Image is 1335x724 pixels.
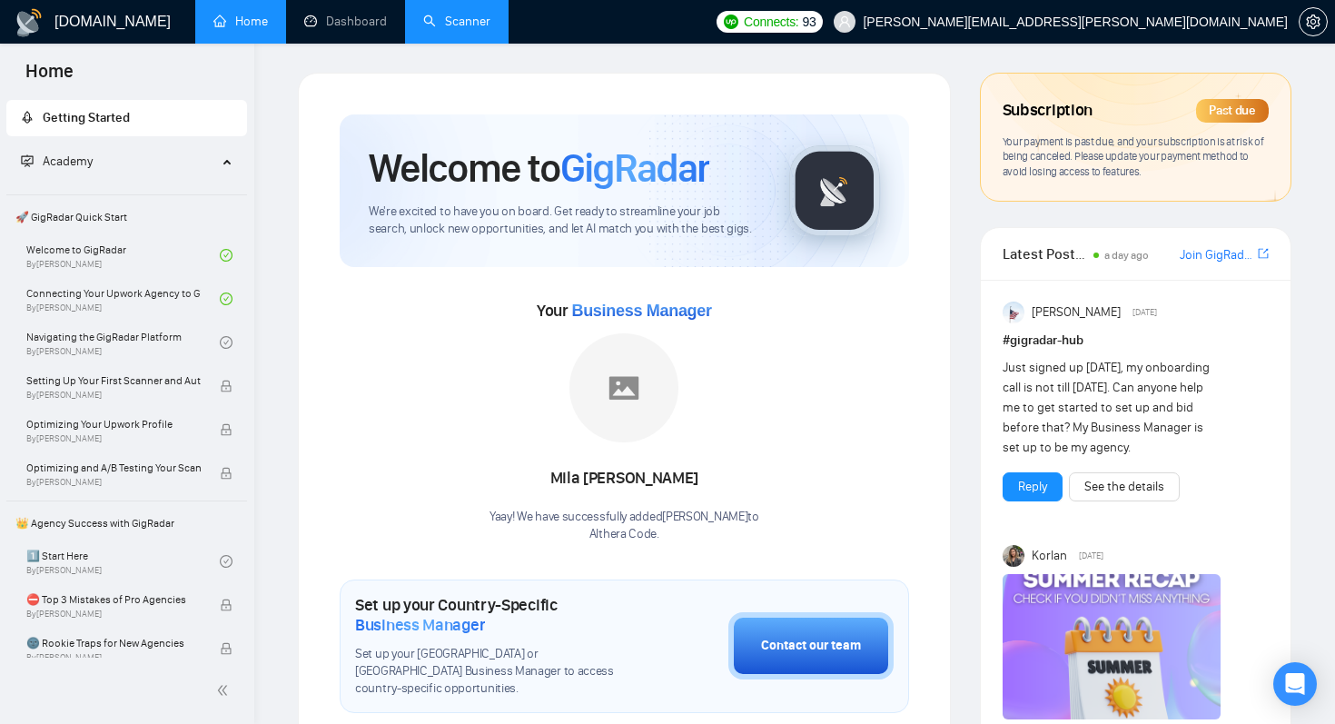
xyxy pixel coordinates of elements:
[802,12,816,32] span: 93
[26,477,201,488] span: By [PERSON_NAME]
[26,634,201,652] span: 🌚 Rookie Traps for New Agencies
[26,459,201,477] span: Optimizing and A/B Testing Your Scanner for Better Results
[220,336,232,349] span: check-circle
[1180,245,1254,265] a: Join GigRadar Slack Community
[1003,358,1216,458] div: Just signed up [DATE], my onboarding call is not till [DATE]. Can anyone help me to get started t...
[1084,477,1164,497] a: See the details
[1003,243,1089,265] span: Latest Posts from the GigRadar Community
[724,15,738,29] img: upwork-logo.png
[8,199,245,235] span: 🚀 GigRadar Quick Start
[220,423,232,436] span: lock
[220,642,232,655] span: lock
[1300,15,1327,29] span: setting
[560,144,709,193] span: GigRadar
[744,12,798,32] span: Connects:
[220,293,232,305] span: check-circle
[369,144,709,193] h1: Welcome to
[537,301,712,321] span: Your
[43,110,130,125] span: Getting Started
[26,279,220,319] a: Connecting Your Upwork Agency to GigRadarBy[PERSON_NAME]
[355,595,638,635] h1: Set up your Country-Specific
[26,652,201,663] span: By [PERSON_NAME]
[423,14,490,29] a: searchScanner
[838,15,851,28] span: user
[1032,302,1121,322] span: [PERSON_NAME]
[26,433,201,444] span: By [PERSON_NAME]
[1196,99,1269,123] div: Past due
[220,380,232,392] span: lock
[1018,477,1047,497] a: Reply
[1079,548,1103,564] span: [DATE]
[1132,304,1157,321] span: [DATE]
[1104,249,1149,262] span: a day ago
[26,390,201,401] span: By [PERSON_NAME]
[21,154,34,167] span: fund-projection-screen
[1069,472,1180,501] button: See the details
[489,463,759,494] div: Mila [PERSON_NAME]
[11,58,88,96] span: Home
[26,372,201,390] span: Setting Up Your First Scanner and Auto-Bidder
[8,505,245,541] span: 👑 Agency Success with GigRadar
[489,526,759,543] p: Althera Code .
[369,203,760,238] span: We're excited to have you on board. Get ready to streamline your job search, unlock new opportuni...
[1003,95,1093,126] span: Subscription
[15,8,44,37] img: logo
[43,154,93,169] span: Academy
[1299,7,1328,36] button: setting
[1032,546,1067,566] span: Korlan
[355,615,485,635] span: Business Manager
[220,555,232,568] span: check-circle
[26,590,201,609] span: ⛔ Top 3 Mistakes of Pro Agencies
[220,599,232,611] span: lock
[1258,246,1269,261] span: export
[489,509,759,543] div: Yaay! We have successfully added [PERSON_NAME] to
[21,154,93,169] span: Academy
[1003,302,1024,323] img: Anisuzzaman Khan
[728,612,894,679] button: Contact our team
[304,14,387,29] a: dashboardDashboard
[1273,662,1317,706] div: Open Intercom Messenger
[571,302,711,320] span: Business Manager
[26,541,220,581] a: 1️⃣ Start HereBy[PERSON_NAME]
[26,415,201,433] span: Optimizing Your Upwork Profile
[1003,472,1063,501] button: Reply
[569,333,678,442] img: placeholder.png
[761,636,861,656] div: Contact our team
[26,235,220,275] a: Welcome to GigRadarBy[PERSON_NAME]
[21,111,34,124] span: rocket
[1299,15,1328,29] a: setting
[213,14,268,29] a: homeHome
[26,322,220,362] a: Navigating the GigRadar PlatformBy[PERSON_NAME]
[789,145,880,236] img: gigradar-logo.png
[220,249,232,262] span: check-circle
[1003,545,1024,567] img: Korlan
[1003,134,1264,178] span: Your payment is past due, and your subscription is at risk of being canceled. Please update your ...
[220,467,232,480] span: lock
[1003,331,1269,351] h1: # gigradar-hub
[26,609,201,620] span: By [PERSON_NAME]
[216,681,234,699] span: double-left
[6,100,247,136] li: Getting Started
[1003,574,1221,719] img: F09CV3P1UE7-Summer%20recap.png
[355,646,638,698] span: Set up your [GEOGRAPHIC_DATA] or [GEOGRAPHIC_DATA] Business Manager to access country-specific op...
[1258,245,1269,263] a: export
